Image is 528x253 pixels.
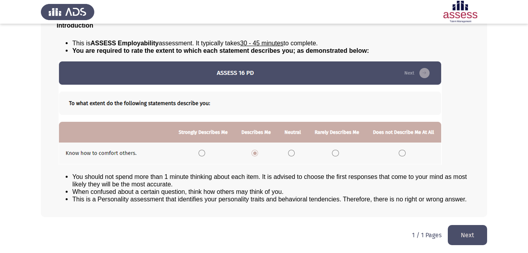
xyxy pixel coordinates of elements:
span: You are required to rate the extent to which each statement describes you; as demonstrated below: [72,47,369,54]
span: Introduction [57,22,93,29]
p: 1 / 1 Pages [412,231,442,239]
span: You should not spend more than 1 minute thinking about each item. It is advised to choose the fir... [72,173,467,188]
b: ASSESS Employability [90,40,158,47]
span: This is assessment. It typically takes to complete. [72,40,318,47]
button: load next page [448,225,487,245]
span: This is a Personality assessment that identifies your personality traits and behavioral tendencie... [72,196,467,203]
u: 30 - 45 minutes [240,40,283,47]
img: Assessment logo of ASSESS Employability - EBI [434,1,487,23]
span: When confused about a certain question, think how others may think of you. [72,188,283,195]
img: Assess Talent Management logo [41,1,94,23]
